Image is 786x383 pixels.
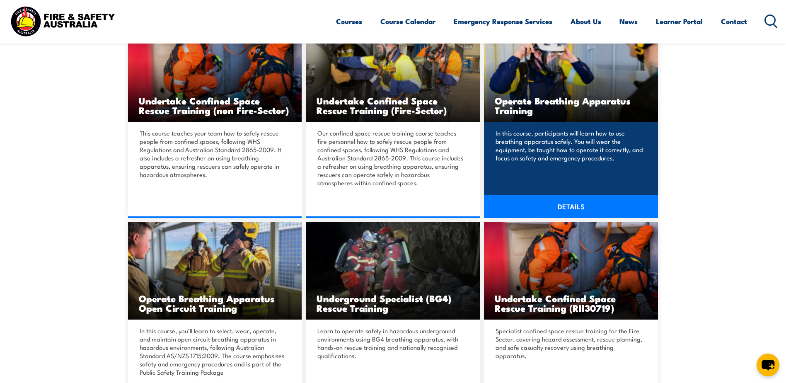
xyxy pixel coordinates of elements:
[484,24,658,122] img: Operate breathing apparatus-626
[128,24,302,122] a: Undertake Confined Space Rescue Training (non Fire-Sector)
[317,96,469,115] h3: Undertake Confined Space Rescue Training (Fire-Sector)
[139,96,291,115] h3: Undertake Confined Space Rescue Training (non Fire-Sector)
[380,10,435,32] a: Course Calendar
[495,96,647,115] h3: Operate Breathing Apparatus Training
[140,129,288,179] p: This course teaches your team how to safely rescue people from confined spaces, following WHS Reg...
[140,327,288,376] p: In this course, you'll learn to select, wear, operate, and maintain open circuit breathing appara...
[317,327,466,360] p: Learn to operate safely in hazardous underground environments using BG4 breathing apparatus, with...
[757,354,779,376] button: chat-button
[317,129,466,187] p: Our confined space rescue training course teaches fire personnel how to safely rescue people from...
[454,10,552,32] a: Emergency Response Services
[495,293,647,313] h3: Undertake Confined Space Rescue Training (RII30719)
[317,293,469,313] h3: Underground Specialist (BG4) Rescue Training
[139,293,291,313] h3: Operate Breathing Apparatus Open Circuit Training
[306,222,480,320] a: Underground Specialist (BG4) Rescue Training
[306,24,480,122] img: Undertake Confined Space Rescue (Fire-Sector) TRAINING
[484,24,658,122] a: Operate Breathing Apparatus Training
[306,222,480,320] img: Underground mine rescue
[496,327,644,360] p: Specialist confined space rescue training for the Fire Sector, covering hazard assessment, rescue...
[336,10,362,32] a: Courses
[571,10,601,32] a: About Us
[128,24,302,122] img: Undertake Confined Space Rescue Training (non Fire-Sector) (2)
[656,10,703,32] a: Learner Portal
[484,195,658,218] a: DETAILS
[619,10,638,32] a: News
[484,222,658,320] a: Undertake Confined Space Rescue Training (RII30719)
[306,24,480,122] a: Undertake Confined Space Rescue Training (Fire-Sector)
[721,10,747,32] a: Contact
[128,222,302,320] img: Open Circuit Breathing Apparatus Training
[484,222,658,320] img: Undertake Confined Space Rescue Training (non Fire-Sector) (2)
[128,222,302,320] a: Operate Breathing Apparatus Open Circuit Training
[496,129,644,162] p: In this course, participants will learn how to use breathing apparatus safely. You will wear the ...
